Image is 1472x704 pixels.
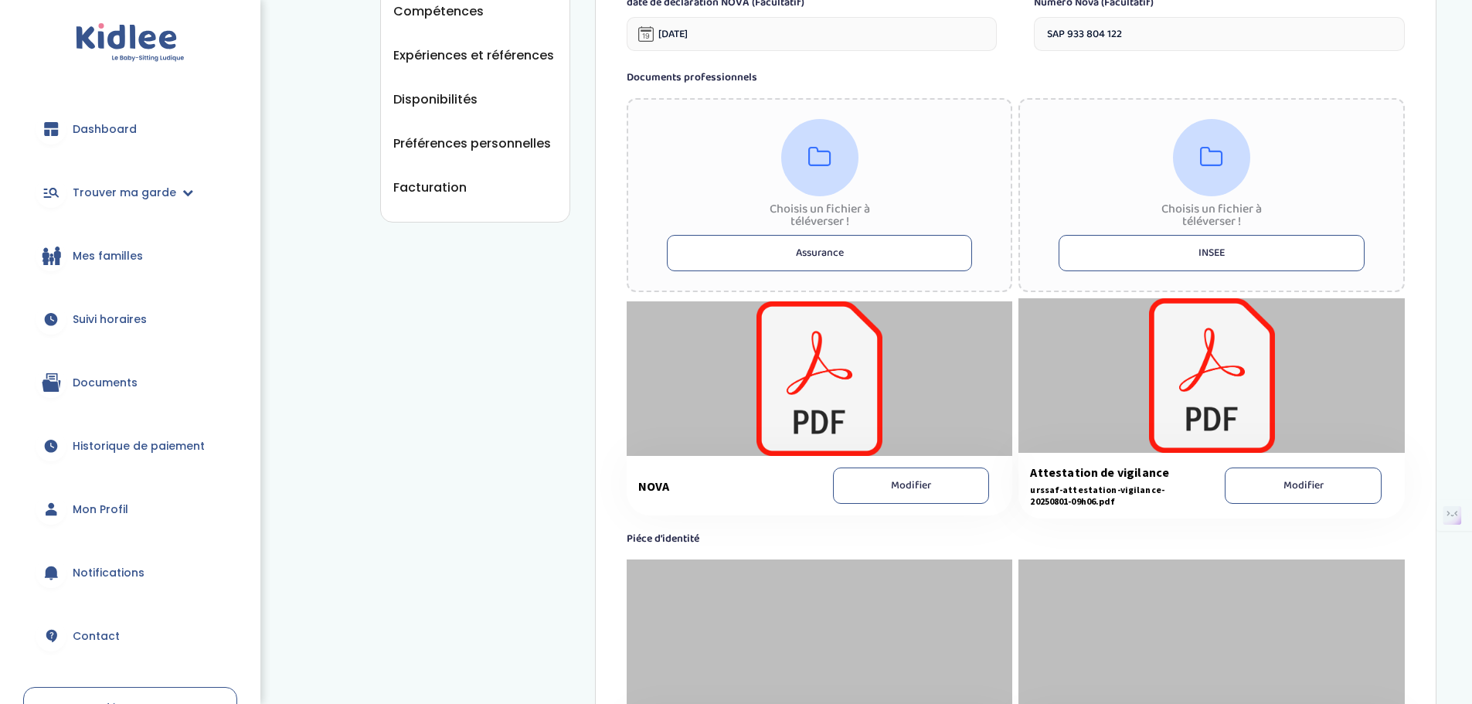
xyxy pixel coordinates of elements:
[1030,484,1198,507] span: urssaf-attestation-vigilance-20250801-09h06.pdf
[393,178,467,197] button: Facturation
[627,70,1405,86] label: Documents professionnels
[73,311,147,328] span: Suivi horaires
[73,375,138,391] span: Documents
[756,203,883,228] div: Choisis un fichier à téléverser !
[73,438,205,454] span: Historique de paiement
[1030,464,1198,480] span: Attestation de vigilance
[73,628,120,644] span: Contact
[23,228,237,284] a: Mes familles
[393,134,551,153] button: Préférences personnelles
[1225,468,1382,504] button: Modifier
[23,101,237,157] a: Dashboard
[1148,203,1276,228] div: Choisis un fichier à téléverser !
[627,17,998,51] input: Date
[833,468,990,504] button: Modifier
[627,531,1405,547] label: Piéce d’identité
[23,608,237,664] a: Contact
[1059,235,1365,271] button: INSEE
[1034,17,1405,51] input: Numéro nova
[23,355,237,410] a: Documents
[393,2,484,21] button: Compétences
[667,235,973,271] button: Assurance
[393,46,554,65] button: Expériences et références
[73,248,143,264] span: Mes familles
[23,291,237,347] a: Suivi horaires
[23,545,237,600] a: Notifications
[73,121,137,138] span: Dashboard
[73,185,176,201] span: Trouver ma garde
[23,418,237,474] a: Historique de paiement
[638,478,806,494] span: NOVA
[23,165,237,220] a: Trouver ma garde
[76,23,185,63] img: logo.svg
[23,481,237,537] a: Mon Profil
[73,502,128,518] span: Mon Profil
[393,90,478,109] button: Disponibilités
[73,565,144,581] span: Notifications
